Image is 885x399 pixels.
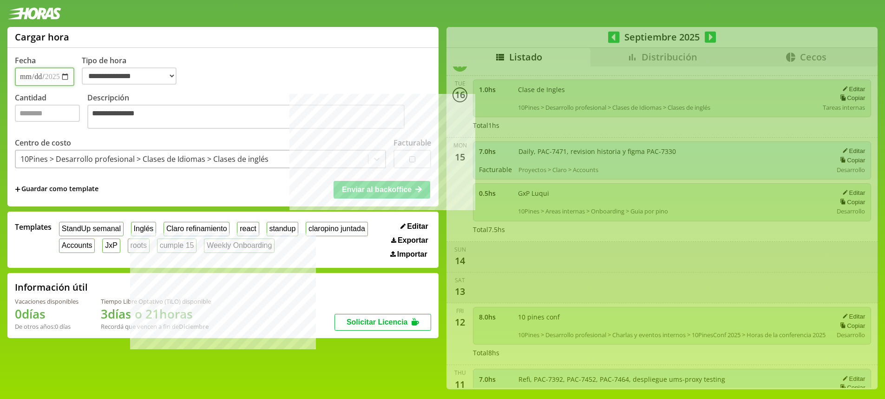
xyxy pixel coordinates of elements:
button: Enviar al backoffice [334,181,430,199]
div: De otros años: 0 días [15,322,79,331]
label: Tipo de hora [82,55,184,86]
label: Fecha [15,55,36,66]
span: + [15,184,20,194]
button: cumple 15 [157,239,197,253]
button: Claro refinamiento [164,222,229,236]
div: Vacaciones disponibles [15,297,79,306]
button: Editar [398,222,431,231]
span: Editar [407,222,428,231]
label: Facturable [393,138,431,148]
button: Accounts [59,239,95,253]
button: Inglés [131,222,156,236]
div: Recordá que vencen a fin de [101,322,211,331]
button: roots [128,239,150,253]
span: +Guardar como template [15,184,98,194]
div: 10Pines > Desarrollo profesional > Clases de Idiomas > Clases de inglés [20,154,269,164]
h2: Información útil [15,281,88,293]
button: Exportar [388,236,431,245]
span: Enviar al backoffice [342,186,412,193]
span: Solicitar Licencia [347,318,408,326]
button: Solicitar Licencia [334,314,431,331]
input: Cantidad [15,105,80,122]
select: Tipo de hora [82,67,177,85]
button: standup [267,222,299,236]
h1: 3 días o 21 horas [101,306,211,322]
span: Templates [15,222,52,232]
button: react [237,222,259,236]
button: Weekly Onboarding [204,239,275,253]
label: Centro de costo [15,138,71,148]
button: claropino juntada [306,222,367,236]
img: logotipo [7,7,61,20]
div: Tiempo Libre Optativo (TiLO) disponible [101,297,211,306]
label: Cantidad [15,93,87,131]
h1: Cargar hora [15,31,69,43]
b: Diciembre [179,322,209,331]
span: Exportar [398,236,428,245]
textarea: Descripción [87,105,405,129]
button: JxP [102,239,120,253]
span: Importar [397,250,427,259]
button: StandUp semanal [59,222,124,236]
label: Descripción [87,93,431,131]
h1: 0 días [15,306,79,322]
